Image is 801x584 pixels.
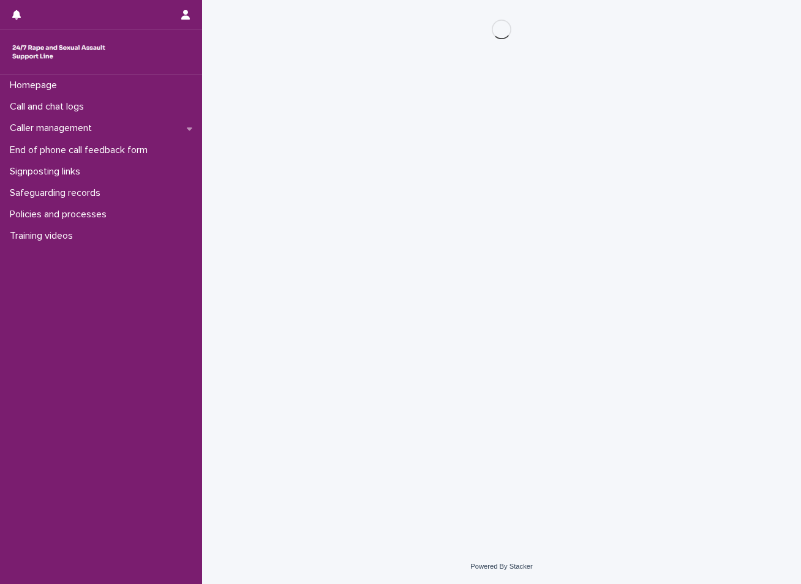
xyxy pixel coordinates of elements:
p: Caller management [5,122,102,134]
p: Training videos [5,230,83,242]
p: End of phone call feedback form [5,144,157,156]
p: Policies and processes [5,209,116,220]
p: Signposting links [5,166,90,178]
p: Homepage [5,80,67,91]
img: rhQMoQhaT3yELyF149Cw [10,40,108,64]
p: Call and chat logs [5,101,94,113]
a: Powered By Stacker [470,563,532,570]
p: Safeguarding records [5,187,110,199]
